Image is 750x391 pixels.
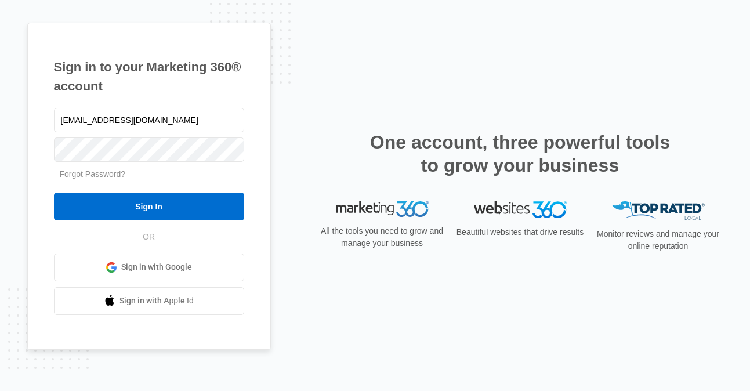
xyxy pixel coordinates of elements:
p: Monitor reviews and manage your online reputation [593,228,723,252]
span: OR [135,231,163,243]
input: Email [54,108,244,132]
img: Top Rated Local [612,201,705,220]
h1: Sign in to your Marketing 360® account [54,57,244,96]
a: Sign in with Google [54,254,244,281]
input: Sign In [54,193,244,220]
span: Sign in with Google [121,261,192,273]
span: Sign in with Apple Id [119,295,194,307]
h2: One account, three powerful tools to grow your business [367,131,674,177]
p: All the tools you need to grow and manage your business [317,225,447,249]
a: Sign in with Apple Id [54,287,244,315]
a: Forgot Password? [60,169,126,179]
img: Websites 360 [474,201,567,218]
img: Marketing 360 [336,201,429,218]
p: Beautiful websites that drive results [455,226,585,238]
